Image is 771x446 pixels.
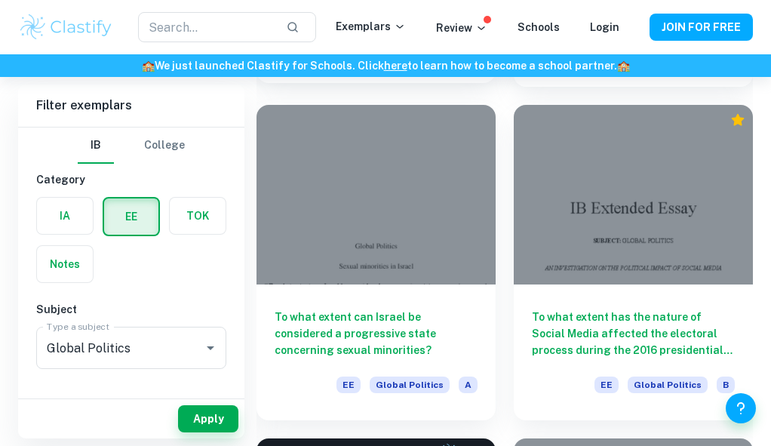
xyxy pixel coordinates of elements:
div: Premium [730,112,745,128]
button: IB [78,128,114,164]
a: Schools [518,21,560,33]
button: College [144,128,185,164]
div: Filter type choice [78,128,185,164]
input: Search... [138,12,274,42]
span: 🏫 [617,60,630,72]
span: A [459,377,478,393]
h6: Filter exemplars [18,85,244,127]
h6: Subject [36,301,226,318]
p: Exemplars [336,18,406,35]
h6: Category [36,171,226,188]
span: B [717,377,735,393]
button: IA [37,198,93,234]
a: To what extent has the nature of Social Media affected the electoral process during the 2016 pres... [514,105,753,420]
h6: To what extent can Israel be considered a progressive state concerning sexual minorities? [275,309,478,358]
label: Type a subject [47,320,109,333]
span: Global Politics [628,377,708,393]
span: Global Politics [370,377,450,393]
button: Apply [178,405,238,432]
button: Open [200,337,221,358]
button: Notes [37,246,93,282]
button: JOIN FOR FREE [650,14,753,41]
button: EE [104,198,158,235]
p: Review [436,20,487,36]
a: here [384,60,407,72]
a: To what extent can Israel be considered a progressive state concerning sexual minorities?EEGlobal... [256,105,496,420]
h6: We just launched Clastify for Schools. Click to learn how to become a school partner. [3,57,768,74]
span: EE [594,377,619,393]
button: TOK [170,198,226,234]
h6: To what extent has the nature of Social Media affected the electoral process during the 2016 pres... [532,309,735,358]
button: Help and Feedback [726,393,756,423]
span: EE [336,377,361,393]
span: 🏫 [142,60,155,72]
a: Login [590,21,619,33]
img: Clastify logo [18,12,114,42]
